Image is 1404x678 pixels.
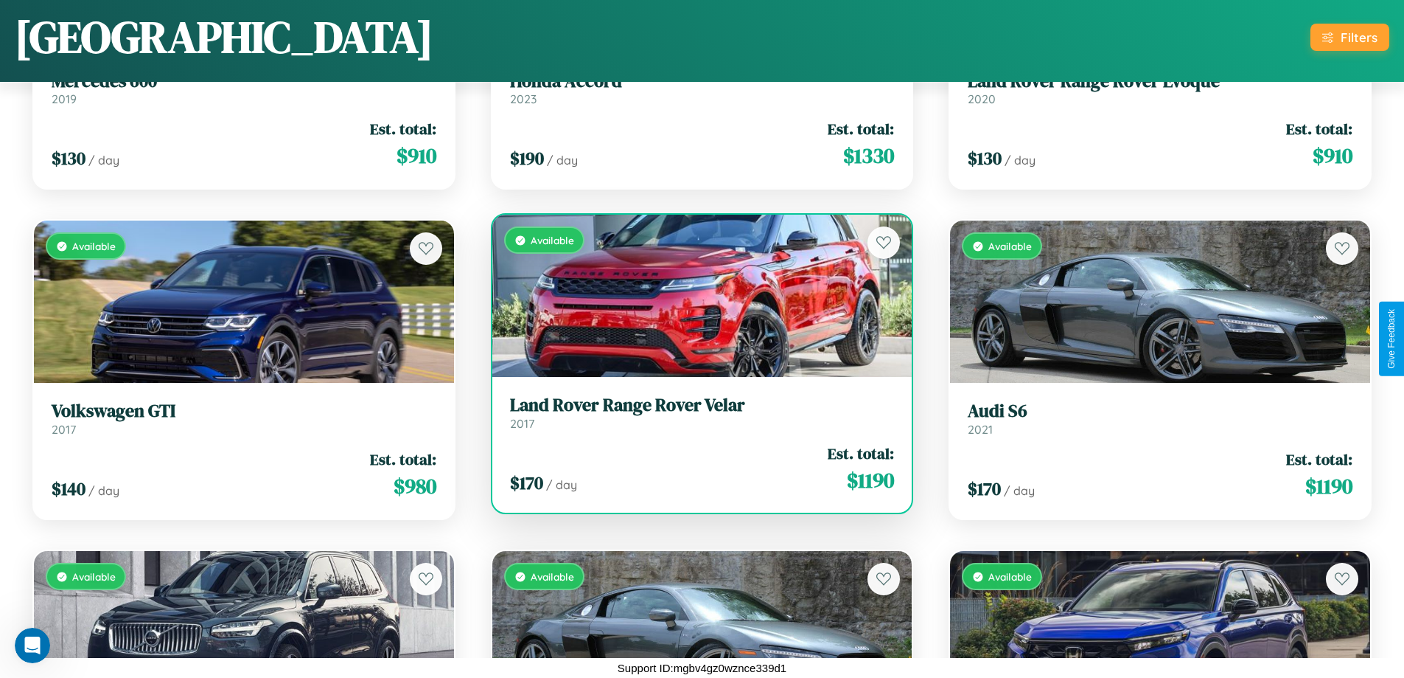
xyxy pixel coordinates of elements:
div: Filters [1341,30,1377,45]
span: $ 130 [968,146,1002,170]
p: Support ID: mgbv4gz0wznce339d1 [618,658,786,678]
span: / day [88,153,119,167]
h3: Land Rover Range Rover Evoque [968,71,1352,92]
span: Available [531,570,574,583]
a: Honda Accord2023 [510,71,895,107]
span: $ 190 [510,146,544,170]
span: $ 1330 [843,141,894,170]
span: 2017 [52,422,76,437]
a: Land Rover Range Rover Evoque2020 [968,71,1352,107]
span: 2020 [968,91,996,106]
span: Est. total: [828,118,894,139]
span: 2023 [510,91,537,106]
span: Est. total: [1286,449,1352,470]
span: $ 910 [397,141,436,170]
span: $ 1190 [1305,471,1352,501]
a: Audi S62021 [968,401,1352,437]
span: / day [547,153,578,167]
span: Est. total: [370,449,436,470]
span: $ 140 [52,477,85,501]
span: $ 980 [394,471,436,501]
span: $ 170 [510,471,543,495]
span: Available [988,240,1032,252]
span: 2019 [52,91,77,106]
span: Available [72,570,116,583]
div: Give Feedback [1386,309,1397,369]
span: Available [531,234,574,246]
a: Volkswagen GTI2017 [52,401,436,437]
h3: Volkswagen GTI [52,401,436,422]
span: Available [988,570,1032,583]
span: Est. total: [370,118,436,139]
span: $ 910 [1313,141,1352,170]
button: Filters [1310,24,1389,51]
span: / day [546,477,577,492]
span: / day [88,483,119,498]
h3: Audi S6 [968,401,1352,422]
h3: Land Rover Range Rover Velar [510,395,895,416]
span: / day [1005,153,1035,167]
span: $ 1190 [847,466,894,495]
iframe: Intercom live chat [15,628,50,663]
span: 2021 [968,422,993,437]
h1: [GEOGRAPHIC_DATA] [15,7,433,67]
span: Est. total: [828,443,894,464]
span: 2017 [510,416,534,431]
span: Available [72,240,116,252]
span: Est. total: [1286,118,1352,139]
a: Land Rover Range Rover Velar2017 [510,395,895,431]
span: $ 130 [52,146,85,170]
span: $ 170 [968,477,1001,501]
a: Mercedes 6002019 [52,71,436,107]
span: / day [1004,483,1035,498]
